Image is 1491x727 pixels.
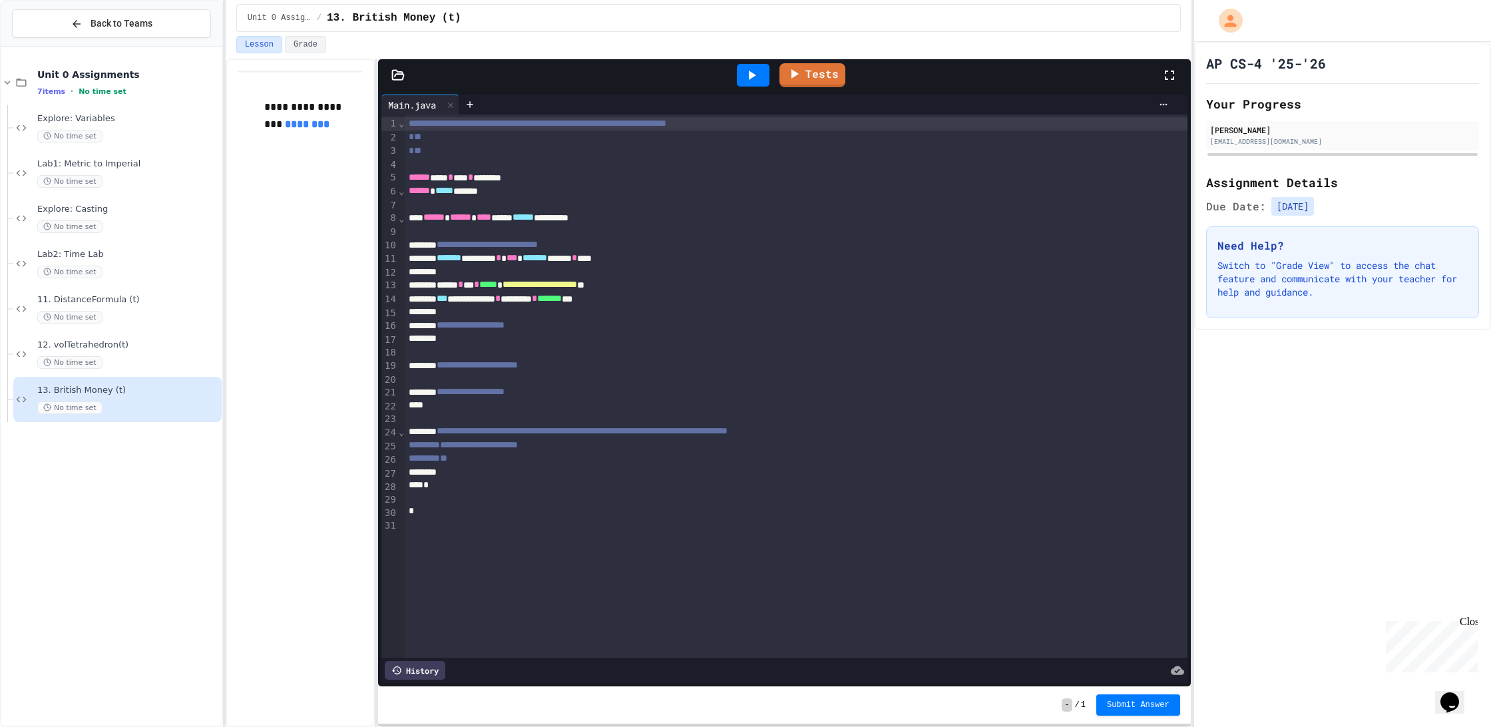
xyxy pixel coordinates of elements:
button: Back to Teams [12,9,211,38]
div: 12 [381,266,398,280]
div: Chat with us now!Close [5,5,92,85]
div: 29 [381,493,398,507]
div: [EMAIL_ADDRESS][DOMAIN_NAME] [1210,136,1475,146]
span: Unit 0 Assignments [37,69,219,81]
div: 1 [381,117,398,131]
span: 13. British Money (t) [327,10,461,26]
div: Main.java [381,95,459,115]
span: Explore: Variables [37,113,219,124]
span: No time set [79,87,126,96]
span: Lab2: Time Lab [37,249,219,260]
div: 11 [381,252,398,266]
div: 13 [381,279,398,293]
span: 1 [1081,700,1086,710]
div: 31 [381,519,398,533]
div: 3 [381,144,398,158]
div: 6 [381,185,398,199]
span: Back to Teams [91,17,152,31]
div: 19 [381,360,398,373]
iframe: chat widget [1381,616,1478,672]
div: 15 [381,307,398,320]
span: • [71,86,73,97]
div: Main.java [381,98,443,112]
div: 22 [381,400,398,413]
span: No time set [37,266,103,278]
div: 21 [381,386,398,400]
div: History [385,661,445,680]
span: Fold line [398,186,405,196]
span: 12. volTetrahedron(t) [37,340,219,351]
span: Unit 0 Assignments [248,13,312,23]
a: Tests [779,63,845,87]
span: No time set [37,175,103,188]
h1: AP CS-4 '25-'26 [1206,54,1326,73]
div: 10 [381,239,398,253]
div: 8 [381,212,398,226]
span: / [1075,700,1080,710]
span: Submit Answer [1107,700,1170,710]
h2: Assignment Details [1206,173,1479,192]
div: 27 [381,467,398,481]
div: 2 [381,131,398,145]
span: Fold line [398,427,405,437]
span: 13. British Money (t) [37,385,219,396]
div: 18 [381,346,398,360]
button: Submit Answer [1096,694,1180,716]
span: No time set [37,401,103,414]
span: 7 items [37,87,65,96]
div: 5 [381,171,398,185]
p: Switch to "Grade View" to access the chat feature and communicate with your teacher for help and ... [1217,259,1468,299]
div: 4 [381,158,398,172]
h2: Your Progress [1206,95,1479,113]
div: 9 [381,226,398,239]
span: Lab1: Metric to Imperial [37,158,219,170]
span: Fold line [398,213,405,224]
span: Due Date: [1206,198,1266,214]
h3: Need Help? [1217,238,1468,254]
div: 25 [381,440,398,454]
div: 20 [381,373,398,387]
div: 26 [381,453,398,467]
span: [DATE] [1271,197,1314,216]
span: No time set [37,311,103,324]
span: No time set [37,130,103,142]
div: 28 [381,481,398,494]
div: My Account [1205,5,1246,36]
span: - [1062,698,1072,712]
button: Grade [285,36,326,53]
div: [PERSON_NAME] [1210,124,1475,136]
span: No time set [37,356,103,369]
span: Explore: Casting [37,204,219,215]
span: / [317,13,321,23]
span: 11. DistanceFormula (t) [37,294,219,306]
span: Fold line [398,118,405,128]
button: Lesson [236,36,282,53]
div: 16 [381,320,398,334]
div: 24 [381,426,398,440]
div: 17 [381,334,398,347]
span: No time set [37,220,103,233]
iframe: chat widget [1435,674,1478,714]
div: 30 [381,507,398,520]
div: 7 [381,199,398,212]
div: 23 [381,413,398,426]
div: 14 [381,293,398,307]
